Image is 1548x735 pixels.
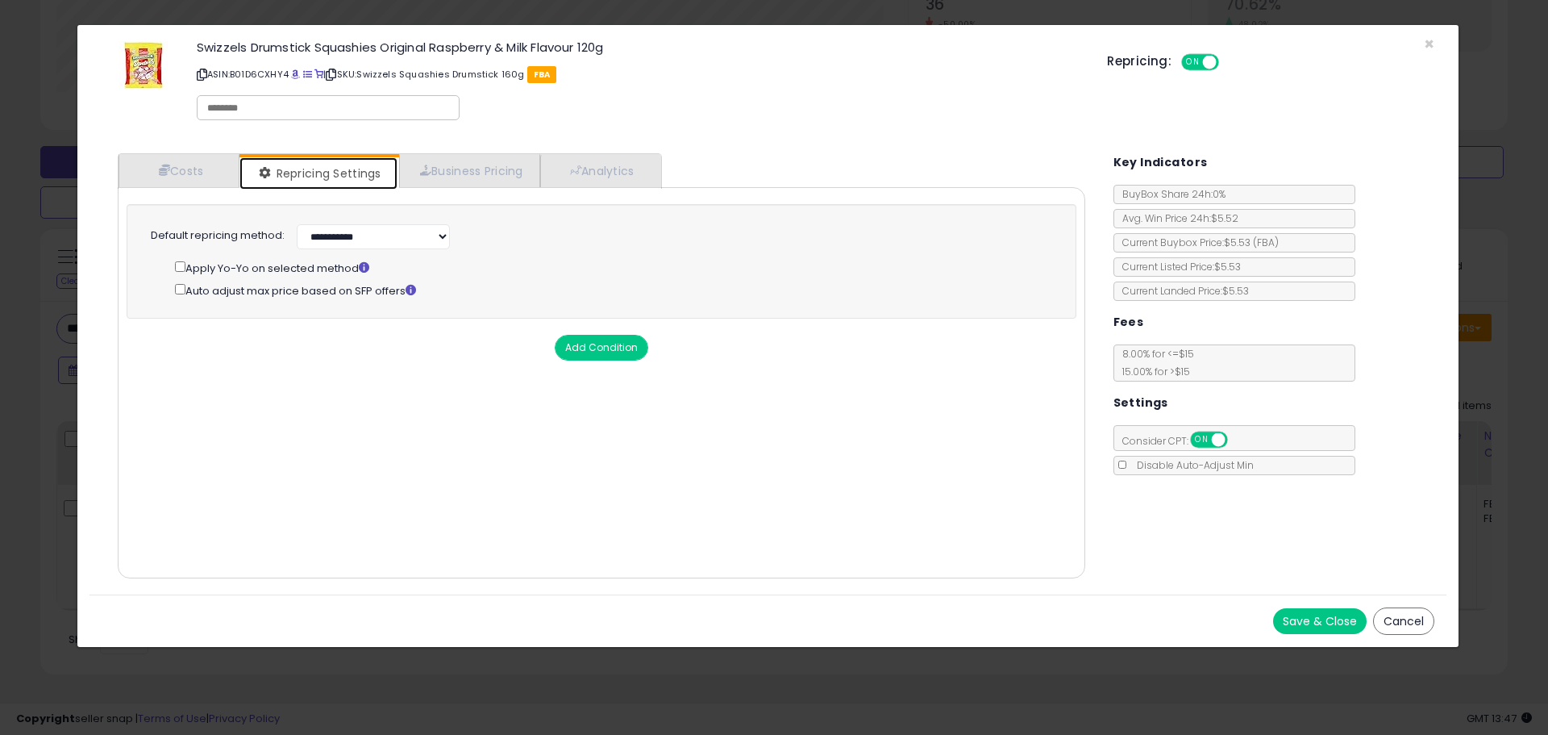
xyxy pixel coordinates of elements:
span: 15.00 % for > $15 [1114,365,1190,378]
a: Analytics [540,154,660,187]
p: ASIN: B01D6CXHY4 | SKU: Swizzels Squashies Drumstick 160g [197,61,1083,87]
span: Current Listed Price: $5.53 [1114,260,1241,274]
span: 8.00 % for <= $15 [1114,347,1194,378]
h5: Repricing: [1107,55,1171,68]
button: Save & Close [1273,608,1367,634]
a: BuyBox page [291,68,300,81]
span: Consider CPT: [1114,434,1249,448]
span: $5.53 [1224,236,1279,249]
a: All offer listings [303,68,312,81]
span: ON [1192,433,1212,447]
a: Repricing Settings [239,157,397,190]
span: OFF [1217,56,1242,69]
span: Current Buybox Price: [1114,236,1279,249]
span: Avg. Win Price 24h: $5.52 [1114,211,1238,225]
span: ( FBA ) [1253,236,1279,249]
span: × [1424,32,1434,56]
span: FBA [527,66,557,83]
button: Cancel [1373,608,1434,635]
h5: Settings [1113,393,1168,413]
h5: Fees [1113,312,1144,332]
a: Your listing only [314,68,323,81]
span: ON [1183,56,1203,69]
a: Business Pricing [399,154,540,187]
h3: Swizzels Drumstick Squashies Original Raspberry & Milk Flavour 120g [197,41,1083,53]
div: Auto adjust max price based on SFP offers [175,281,1050,299]
label: Default repricing method: [151,228,285,244]
span: Current Landed Price: $5.53 [1114,284,1249,298]
img: 51iHLxMLMML._SL60_.jpg [119,41,168,90]
span: OFF [1225,433,1250,447]
a: Costs [119,154,239,187]
button: Add Condition [555,335,648,361]
span: Disable Auto-Adjust Min [1129,458,1254,472]
div: Apply Yo-Yo on selected method [175,258,1050,277]
h5: Key Indicators [1113,152,1208,173]
span: BuyBox Share 24h: 0% [1114,187,1225,201]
